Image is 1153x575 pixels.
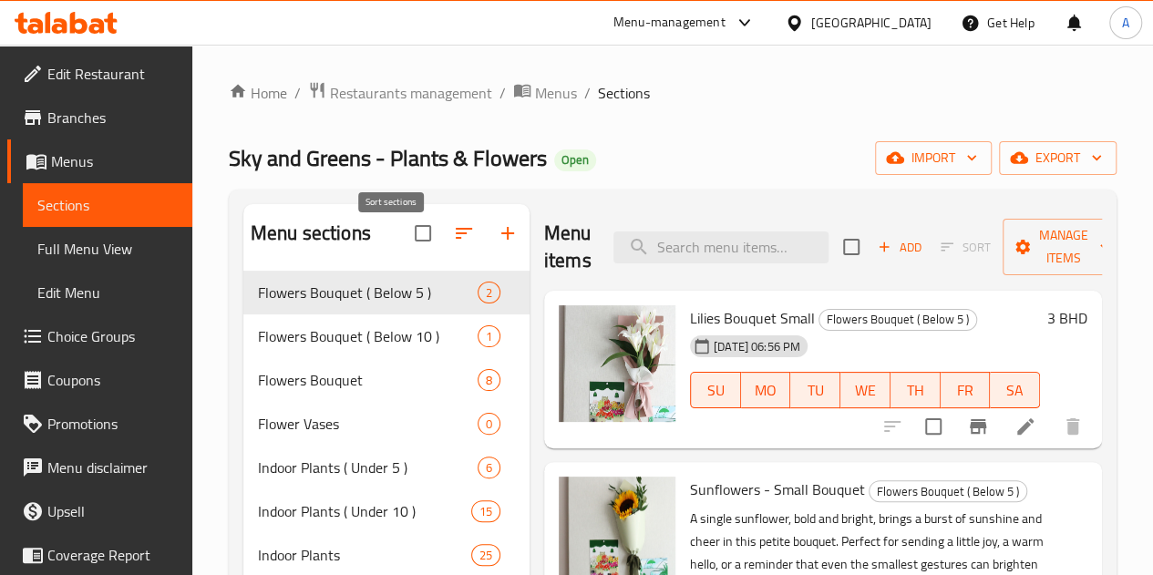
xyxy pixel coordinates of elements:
[869,480,1027,502] div: Flowers Bouquet ( Below 5 )
[870,233,929,262] span: Add item
[47,107,178,128] span: Branches
[478,413,500,435] div: items
[23,271,192,314] a: Edit Menu
[243,314,530,358] div: Flowers Bouquet ( Below 10 )1
[258,325,478,347] span: Flowers Bouquet ( Below 10 )
[997,377,1033,404] span: SA
[870,233,929,262] button: Add
[554,152,596,168] span: Open
[229,138,547,179] span: Sky and Greens - Plants & Flowers
[875,237,924,258] span: Add
[37,282,178,303] span: Edit Menu
[7,358,192,402] a: Coupons
[698,377,734,404] span: SU
[472,547,499,564] span: 25
[258,544,471,566] span: Indoor Plants
[37,238,178,260] span: Full Menu View
[741,372,791,408] button: MO
[1051,405,1095,448] button: delete
[47,413,178,435] span: Promotions
[1014,416,1036,437] a: Edit menu item
[990,372,1040,408] button: SA
[798,377,833,404] span: TU
[598,82,650,104] span: Sections
[7,96,192,139] a: Branches
[7,139,192,183] a: Menus
[404,214,442,252] span: Select all sections
[479,459,499,477] span: 6
[479,284,499,302] span: 2
[23,183,192,227] a: Sections
[1017,224,1110,270] span: Manage items
[941,372,991,408] button: FR
[479,328,499,345] span: 1
[47,544,178,566] span: Coverage Report
[535,82,577,104] span: Menus
[23,227,192,271] a: Full Menu View
[258,369,478,391] span: Flowers Bouquet
[258,500,471,522] span: Indoor Plants ( Under 10 )
[613,231,829,263] input: search
[294,82,301,104] li: /
[47,63,178,85] span: Edit Restaurant
[544,220,592,274] h2: Menu items
[479,372,499,389] span: 8
[478,325,500,347] div: items
[748,377,784,404] span: MO
[7,446,192,489] a: Menu disclaimer
[898,377,933,404] span: TH
[840,372,890,408] button: WE
[848,377,883,404] span: WE
[790,372,840,408] button: TU
[832,228,870,266] span: Select section
[999,141,1117,175] button: export
[258,282,478,303] span: Flowers Bouquet ( Below 5 )
[478,369,500,391] div: items
[471,500,500,522] div: items
[690,372,741,408] button: SU
[7,52,192,96] a: Edit Restaurant
[870,481,1026,502] span: Flowers Bouquet ( Below 5 )
[1122,13,1129,33] span: A
[47,500,178,522] span: Upsell
[51,150,178,172] span: Menus
[7,314,192,358] a: Choice Groups
[47,369,178,391] span: Coupons
[243,402,530,446] div: Flower Vases0
[613,12,726,34] div: Menu-management
[1003,219,1125,275] button: Manage items
[7,489,192,533] a: Upsell
[499,82,506,104] li: /
[308,81,492,105] a: Restaurants management
[37,194,178,216] span: Sections
[7,402,192,446] a: Promotions
[690,304,815,332] span: Lilies Bouquet Small
[486,211,530,255] button: Add section
[1014,147,1102,169] span: export
[819,309,976,330] span: Flowers Bouquet ( Below 5 )
[559,305,675,422] img: Lilies Bouquet Small
[690,476,865,503] span: Sunflowers - Small Bouquet
[243,446,530,489] div: Indoor Plants ( Under 5 )6
[478,282,500,303] div: items
[258,457,478,478] span: Indoor Plants ( Under 5 )
[554,149,596,171] div: Open
[258,413,478,435] div: Flower Vases
[243,271,530,314] div: Flowers Bouquet ( Below 5 )2
[243,489,530,533] div: Indoor Plants ( Under 10 )15
[229,82,287,104] a: Home
[584,82,591,104] li: /
[929,233,1003,262] span: Select section first
[471,544,500,566] div: items
[875,141,992,175] button: import
[47,457,178,478] span: Menu disclaimer
[956,405,1000,448] button: Branch-specific-item
[1047,305,1087,331] h6: 3 BHD
[811,13,932,33] div: [GEOGRAPHIC_DATA]
[229,81,1117,105] nav: breadcrumb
